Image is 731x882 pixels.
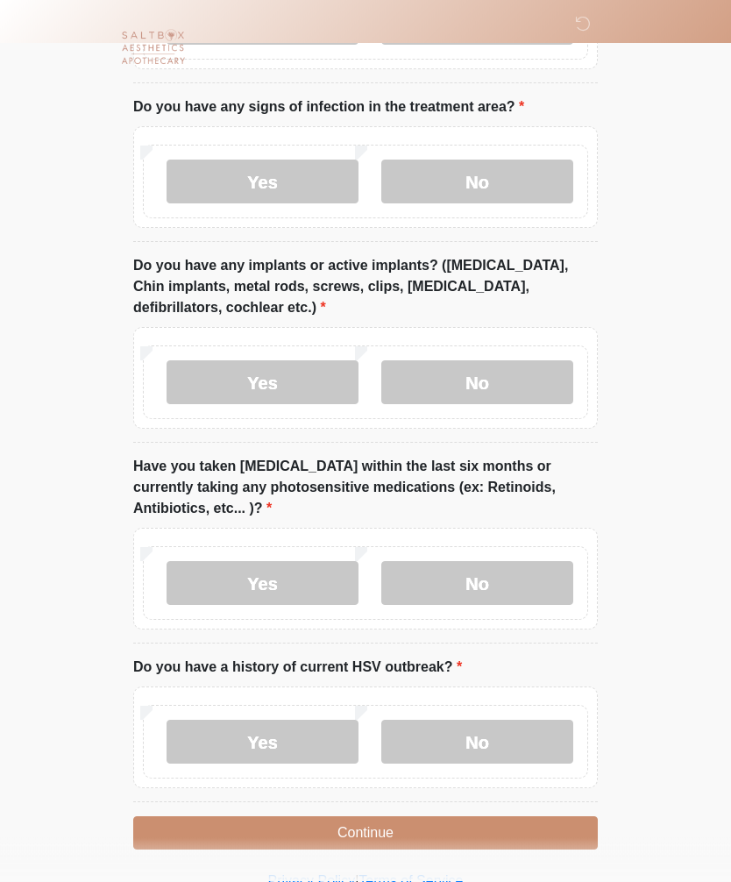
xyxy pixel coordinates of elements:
[133,256,598,319] label: Do you have any implants or active implants? ([MEDICAL_DATA], Chin implants, metal rods, screws, ...
[167,361,358,405] label: Yes
[133,97,524,118] label: Do you have any signs of infection in the treatment area?
[381,562,573,606] label: No
[167,721,358,765] label: Yes
[116,13,190,88] img: Saltbox Aesthetics Logo
[167,562,358,606] label: Yes
[381,160,573,204] label: No
[133,457,598,520] label: Have you taken [MEDICAL_DATA] within the last six months or currently taking any photosensitive m...
[167,160,358,204] label: Yes
[381,361,573,405] label: No
[133,817,598,850] button: Continue
[133,658,462,679] label: Do you have a history of current HSV outbreak?
[381,721,573,765] label: No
